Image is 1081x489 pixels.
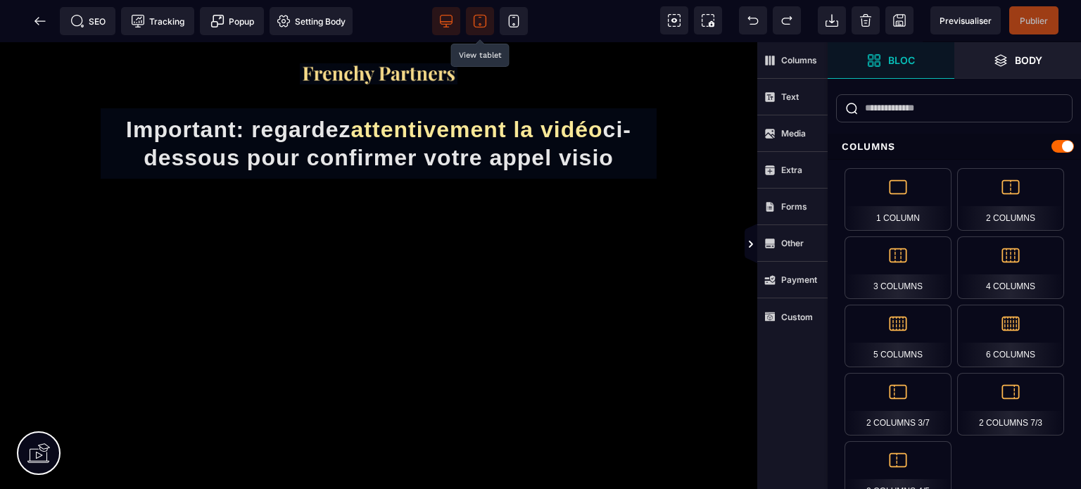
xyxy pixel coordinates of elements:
strong: Columns [781,55,817,65]
div: 2 Columns [957,168,1064,231]
span: Previsualiser [940,15,992,26]
span: Tracking [131,14,184,28]
div: 5 Columns [845,305,952,367]
div: 6 Columns [957,305,1064,367]
strong: Custom [781,312,813,322]
div: 3 Columns [845,236,952,299]
div: 4 Columns [957,236,1064,299]
strong: Forms [781,201,807,212]
strong: Media [781,128,806,139]
span: Preview [930,6,1001,34]
h1: Important: regardez ci-dessous pour confirmer votre appel visio [101,66,656,136]
div: 2 Columns 3/7 [845,373,952,436]
span: Popup [210,14,254,28]
span: SEO [70,14,106,28]
strong: Payment [781,274,817,285]
img: f2a3730b544469f405c58ab4be6274e8_Capture_d%E2%80%99e%CC%81cran_2025-09-01_a%CC%80_20.57.27.png [300,21,457,42]
strong: Other [781,238,804,248]
strong: Text [781,91,799,102]
span: Screenshot [694,6,722,34]
span: Open Layer Manager [954,42,1081,79]
strong: Bloc [888,55,915,65]
div: Columns [828,134,1081,160]
span: Open Blocks [828,42,954,79]
div: 2 Columns 7/3 [957,373,1064,436]
strong: Extra [781,165,802,175]
span: Setting Body [277,14,346,28]
span: View components [660,6,688,34]
strong: Body [1015,55,1042,65]
div: 1 Column [845,168,952,231]
span: Publier [1020,15,1048,26]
